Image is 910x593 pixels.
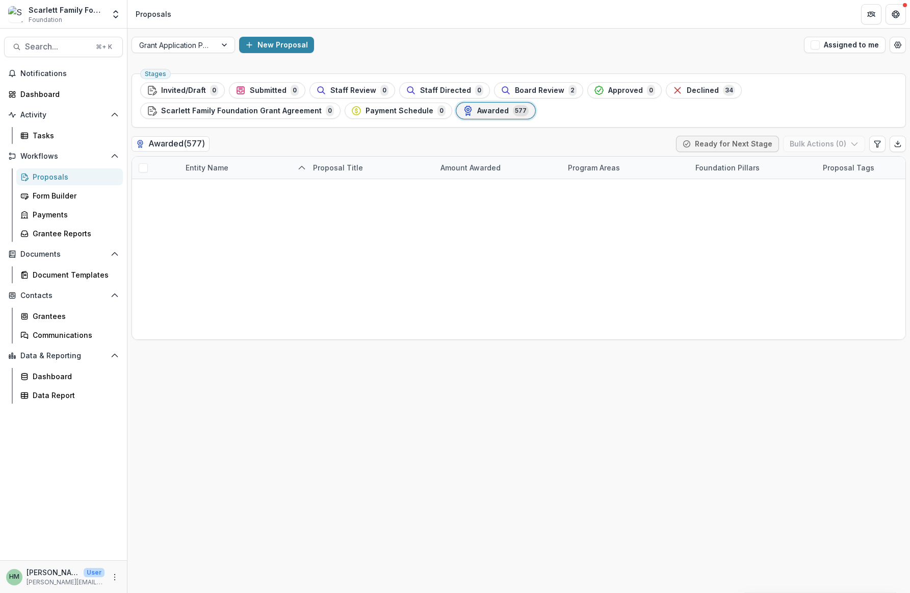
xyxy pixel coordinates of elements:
a: Tasks [16,127,123,144]
div: Grantee Reports [33,228,115,239]
span: Awarded [477,107,509,115]
svg: sorted ascending [298,164,306,172]
button: More [109,571,121,583]
span: Staff Directed [420,86,471,95]
div: Proposal Tags [817,162,880,173]
span: 0 [437,105,446,116]
div: Foundation Pillars [689,157,817,179]
span: Documents [20,250,107,259]
span: Scarlett Family Foundation Grant Agreement [161,107,322,115]
div: Amount Awarded [434,157,562,179]
h2: Awarded ( 577 ) [132,136,210,151]
button: Open entity switcher [109,4,123,24]
a: Proposals [16,168,123,185]
span: Notifications [20,69,119,78]
a: Grantee Reports [16,225,123,242]
button: Bulk Actions (0) [783,136,865,152]
button: Partners [861,4,881,24]
button: Open Contacts [4,287,123,304]
span: Board Review [515,86,564,95]
a: Grantees [16,308,123,325]
div: Program Areas [562,162,626,173]
span: Payment Schedule [366,107,433,115]
button: Staff Review0 [309,82,395,98]
div: Tasks [33,130,115,141]
span: 0 [647,85,655,96]
div: Payments [33,209,115,220]
span: Staff Review [330,86,376,95]
div: Proposal Title [307,157,434,179]
div: Amount Awarded [434,162,507,173]
span: Search... [25,42,90,52]
div: Entity Name [179,162,235,173]
nav: breadcrumb [132,7,175,21]
button: Notifications [4,65,123,82]
button: Assigned to me [804,37,886,53]
a: Payments [16,206,123,223]
button: Edit table settings [869,136,886,152]
span: Foundation [29,15,62,24]
div: Proposal Title [307,162,369,173]
span: 577 [513,105,529,116]
div: Program Areas [562,157,689,179]
div: Entity Name [179,157,307,179]
a: Data Report [16,387,123,404]
button: Open table manager [890,37,906,53]
a: Dashboard [4,86,123,103]
span: 0 [210,85,218,96]
div: Dashboard [20,89,115,100]
div: Scarlett Family Foundation [29,5,105,15]
div: Foundation Pillars [689,162,766,173]
button: Get Help [886,4,906,24]
div: Dashboard [33,371,115,382]
a: Document Templates [16,266,123,283]
div: Grantees [33,311,115,322]
p: [PERSON_NAME][EMAIL_ADDRESS][DOMAIN_NAME] [27,578,105,587]
button: Approved0 [587,82,662,98]
button: Open Activity [4,107,123,123]
span: Contacts [20,291,107,300]
a: Form Builder [16,187,123,204]
div: Communications [33,330,115,340]
button: Submitted0 [229,82,305,98]
button: Invited/Draft0 [140,82,225,98]
button: Open Data & Reporting [4,348,123,364]
span: 2 [568,85,577,96]
span: 0 [326,105,334,116]
p: User [84,568,105,577]
a: Communications [16,327,123,343]
span: 34 [723,85,735,96]
button: Payment Schedule0 [345,103,452,119]
span: Workflows [20,152,107,161]
button: Scarlett Family Foundation Grant Agreement0 [140,103,341,119]
button: Board Review2 [494,82,583,98]
button: Open Workflows [4,148,123,164]
span: 0 [380,85,388,96]
div: Form Builder [33,190,115,201]
div: Data Report [33,390,115,401]
a: Dashboard [16,368,123,385]
span: Submitted [250,86,287,95]
button: Search... [4,37,123,57]
span: Approved [608,86,643,95]
div: Proposals [33,171,115,182]
div: ⌘ + K [94,41,114,53]
p: [PERSON_NAME] [27,567,80,578]
img: Scarlett Family Foundation [8,6,24,22]
div: Proposals [136,9,171,19]
span: Declined [687,86,719,95]
button: Awarded577 [456,103,535,119]
button: Export table data [890,136,906,152]
span: 0 [291,85,299,96]
span: Stages [145,70,166,78]
span: Data & Reporting [20,352,107,360]
span: Activity [20,111,107,119]
div: Haley Miller [9,574,19,580]
button: Ready for Next Stage [676,136,779,152]
span: Invited/Draft [161,86,206,95]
